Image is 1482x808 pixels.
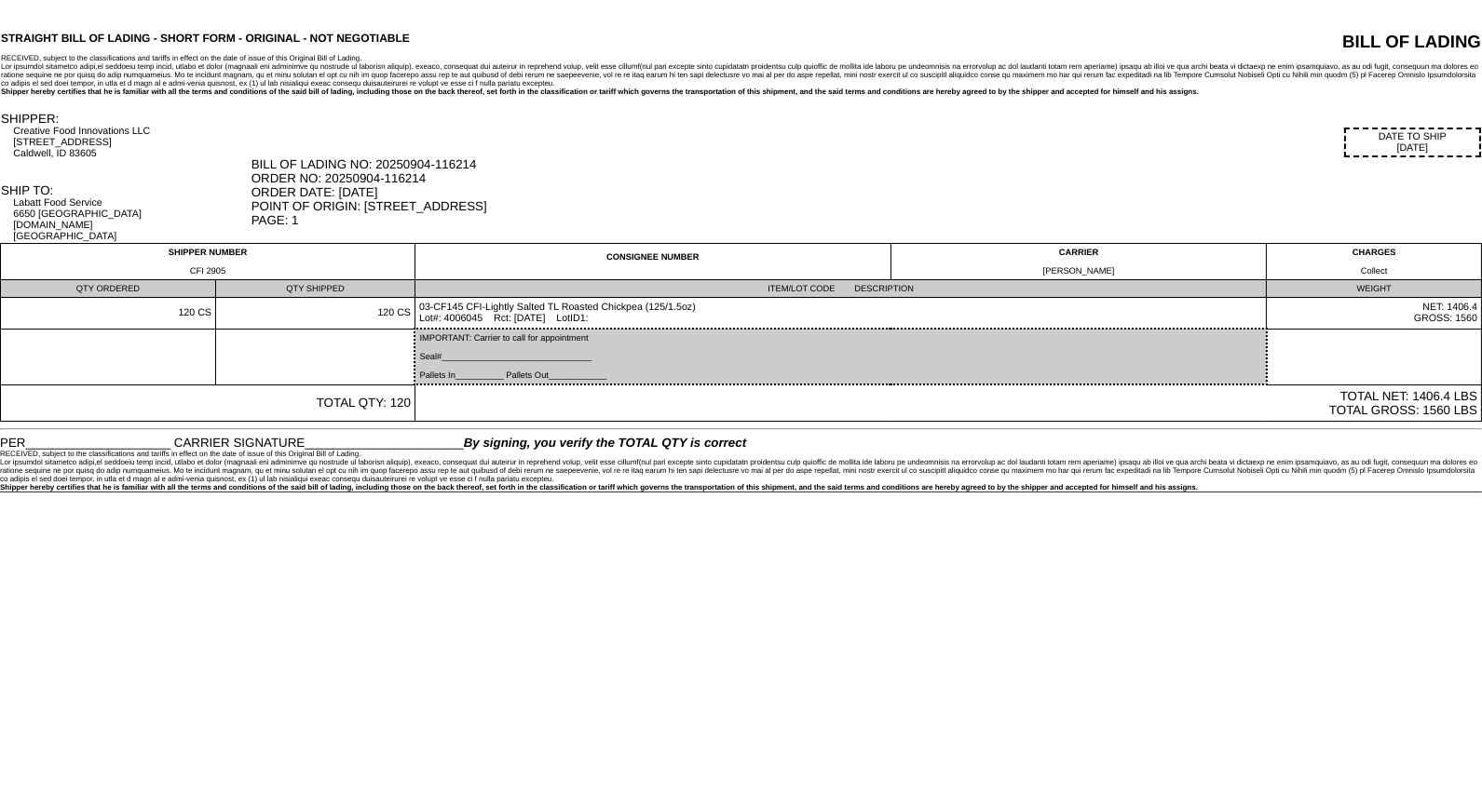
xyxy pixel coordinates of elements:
[252,157,1481,227] div: BILL OF LADING NO: 20250904-116214 ORDER NO: 20250904-116214 ORDER DATE: [DATE] POINT OF ORIGIN: ...
[1,183,250,197] div: SHIP TO:
[415,329,1266,384] td: IMPORTANT: Carrier to call for appointment Seal#_______________________________ Pallets In_______...
[415,384,1481,422] td: TOTAL NET: 1406.4 LBS TOTAL GROSS: 1560 LBS
[13,126,249,159] div: Creative Food Innovations LLC [STREET_ADDRESS] Caldwell, ID 83605
[1,280,216,298] td: QTY ORDERED
[1271,266,1477,276] div: Collect
[1344,128,1481,157] div: DATE TO SHIP [DATE]
[891,244,1267,280] td: CARRIER
[1,244,415,280] td: SHIPPER NUMBER
[415,280,1266,298] td: ITEM/LOT CODE DESCRIPTION
[216,298,415,330] td: 120 CS
[1,88,1481,96] div: Shipper hereby certifies that he is familiar with all the terms and conditions of the said bill o...
[1,112,250,126] div: SHIPPER:
[5,266,411,276] div: CFI 2905
[464,436,746,450] span: By signing, you verify the TOTAL QTY is correct
[216,280,415,298] td: QTY SHIPPED
[1,298,216,330] td: 120 CS
[1267,244,1482,280] td: CHARGES
[895,266,1263,276] div: [PERSON_NAME]
[1267,298,1482,330] td: NET: 1406.4 GROSS: 1560
[1,384,415,422] td: TOTAL QTY: 120
[1267,280,1482,298] td: WEIGHT
[415,244,891,280] td: CONSIGNEE NUMBER
[1086,32,1481,52] div: BILL OF LADING
[13,197,249,242] div: Labatt Food Service 6650 [GEOGRAPHIC_DATA] [DOMAIN_NAME] [GEOGRAPHIC_DATA]
[415,298,1266,330] td: 03-CF145 CFI-Lightly Salted TL Roasted Chickpea (125/1.5oz) Lot#: 4006045 Rct: [DATE] LotID1:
